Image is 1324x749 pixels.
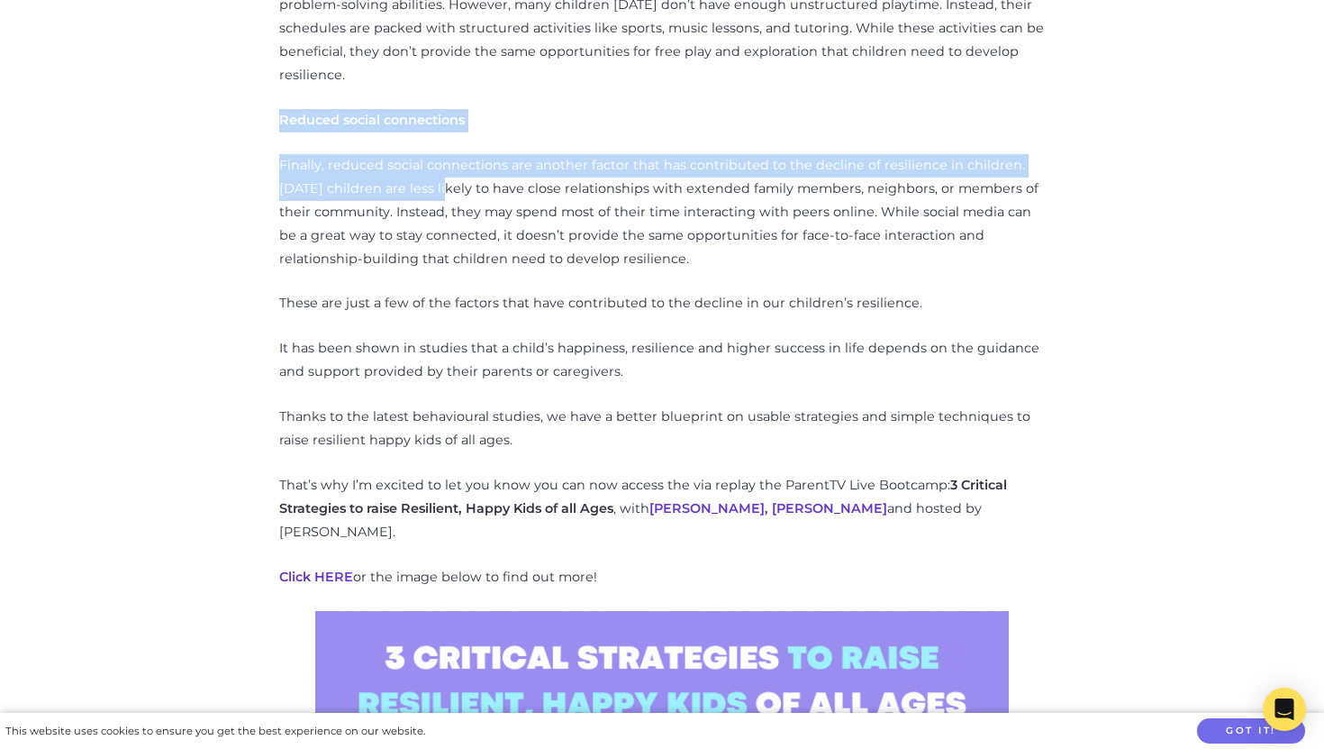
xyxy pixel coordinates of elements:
a: [PERSON_NAME], [PERSON_NAME] [649,500,887,516]
p: Finally, reduced social connections are another factor that has contributed to the decline of res... [279,154,1045,271]
div: This website uses cookies to ensure you get the best experience on our website. [5,722,425,741]
p: or the image below to find out more! [279,566,1045,589]
p: These are just a few of the factors that have contributed to the decline in our children’s resili... [279,292,1045,315]
strong: 3 Critical Strategies to raise Resilient, Happy Kids of all Ages [279,477,1007,516]
button: Got it! [1197,718,1305,744]
p: Thanks to the latest behavioural studies, we have a better blueprint on usable strategies and sim... [279,406,1045,452]
p: It has been shown in studies that a child’s happiness, resilience and higher success in life depe... [279,337,1045,384]
a: Click HERE [279,569,353,585]
strong: Reduced social connections [279,112,465,128]
p: That’s why I’m excited to let you know you can now access the via replay the ParentTV Live Bootca... [279,474,1045,544]
div: Open Intercom Messenger [1263,688,1306,731]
